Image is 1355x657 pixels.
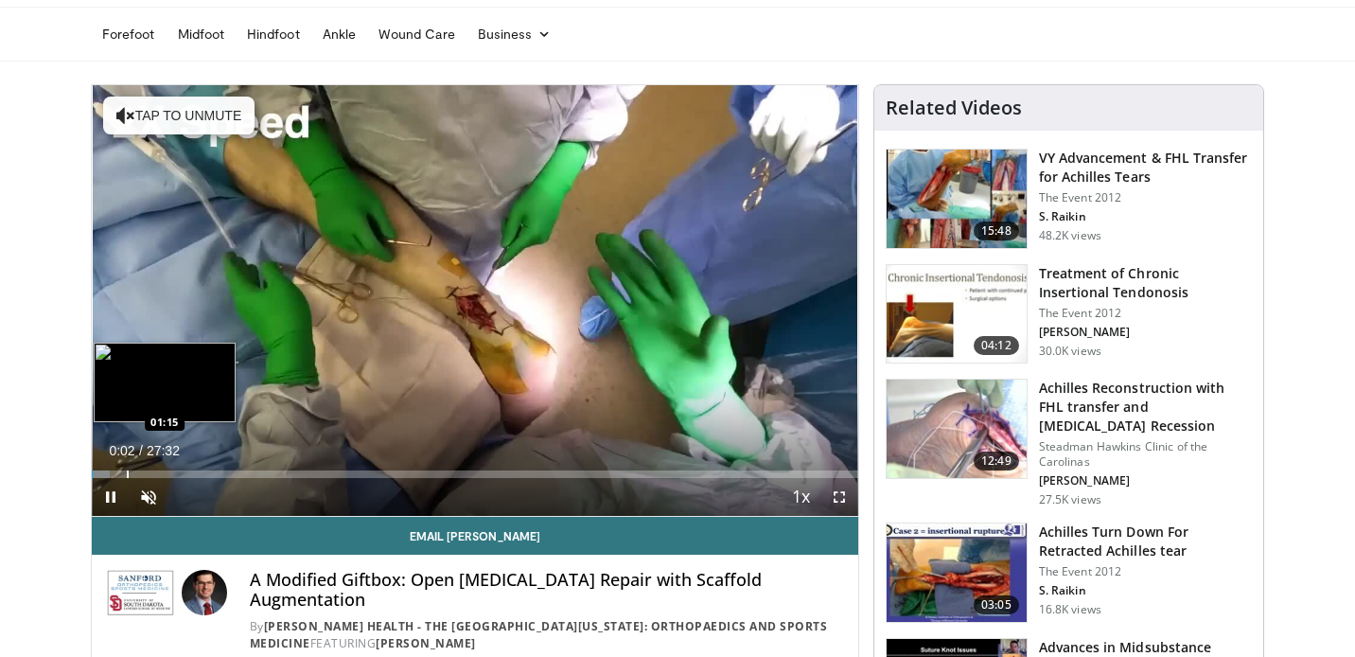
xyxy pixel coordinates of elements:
[1039,602,1101,617] p: 16.8K views
[250,618,828,651] a: [PERSON_NAME] Health - The [GEOGRAPHIC_DATA][US_STATE]: Orthopaedics and Sports Medicine
[886,264,1252,364] a: 04:12 Treatment of Chronic Insertional Tendonosis The Event 2012 [PERSON_NAME] 30.0K views
[167,15,237,53] a: Midfoot
[139,443,143,458] span: /
[103,97,255,134] button: Tap to unmute
[250,570,843,611] h4: A Modified Giftbox: Open [MEDICAL_DATA] Repair with Scaffold Augmentation
[367,15,466,53] a: Wound Care
[887,265,1027,364] img: O0cEsGv5RdudyPNn4xMDoxOmtxOwKG7D_1.150x105_q85_crop-smart_upscale.jpg
[1039,379,1252,435] h3: Achilles Reconstruction with FHL transfer and [MEDICAL_DATA] Recession
[1039,523,1252,560] h3: Achilles Turn Down For Retracted Achilles tear
[974,336,1019,355] span: 04:12
[1039,439,1252,470] p: Steadman Hawkins Clinic of the Carolinas
[887,150,1027,248] img: f5016854-7c5d-4d2b-bf8b-0701c028b37d.150x105_q85_crop-smart_upscale.jpg
[887,380,1027,478] img: ASqSTwfBDudlPt2X4xMDoxOjA4MTsiGN.150x105_q85_crop-smart_upscale.jpg
[1039,209,1252,224] p: S. Raikin
[887,524,1027,622] img: MGngRNnbuHoiqTJH4xMDoxOmtxOwKG7D_3.150x105_q85_crop-smart_upscale.jpg
[250,618,843,652] div: By FEATURING
[886,379,1252,507] a: 12:49 Achilles Reconstruction with FHL transfer and [MEDICAL_DATA] Recession Steadman Hawkins Cli...
[820,478,858,516] button: Fullscreen
[147,443,180,458] span: 27:32
[1039,149,1252,186] h3: VY Advancement & FHL Transfer for Achilles Tears
[130,478,167,516] button: Unmute
[886,149,1252,249] a: 15:48 VY Advancement & FHL Transfer for Achilles Tears The Event 2012 S. Raikin 48.2K views
[1039,473,1252,488] p: [PERSON_NAME]
[974,452,1019,471] span: 12:49
[376,635,476,651] a: [PERSON_NAME]
[1039,306,1252,321] p: The Event 2012
[1039,264,1252,302] h3: Treatment of Chronic Insertional Tendonosis
[109,443,134,458] span: 0:02
[1039,344,1101,359] p: 30.0K views
[92,85,858,517] video-js: Video Player
[974,222,1019,240] span: 15:48
[92,478,130,516] button: Pause
[1039,492,1101,507] p: 27.5K views
[94,343,236,422] img: image.jpeg
[92,471,858,478] div: Progress Bar
[107,570,174,615] img: Sanford Health - The University of South Dakota School of Medicine: Orthopaedics and Sports Medicine
[1039,325,1252,340] p: [PERSON_NAME]
[236,15,311,53] a: Hindfoot
[92,517,858,555] a: Email [PERSON_NAME]
[974,595,1019,614] span: 03:05
[91,15,167,53] a: Forefoot
[1039,190,1252,205] p: The Event 2012
[886,523,1252,623] a: 03:05 Achilles Turn Down For Retracted Achilles tear The Event 2012 S. Raikin 16.8K views
[1039,564,1252,579] p: The Event 2012
[1039,583,1252,598] p: S. Raikin
[311,15,367,53] a: Ankle
[182,570,227,615] img: Avatar
[1039,228,1101,243] p: 48.2K views
[466,15,563,53] a: Business
[886,97,1022,119] h4: Related Videos
[783,478,820,516] button: Playback Rate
